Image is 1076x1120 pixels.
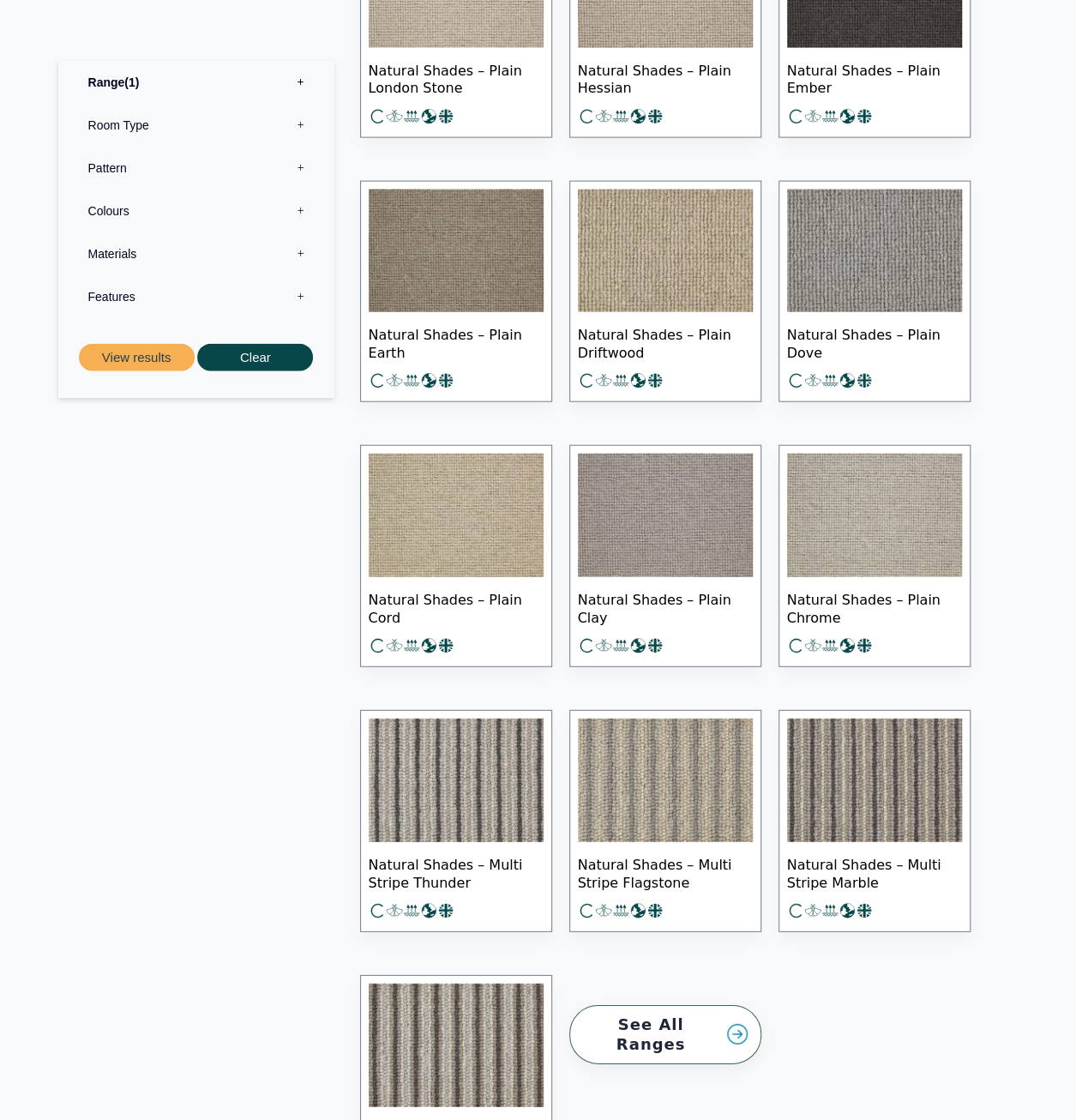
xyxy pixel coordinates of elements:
[369,984,544,1107] img: Multi Lava Stripe wool loop
[787,454,962,577] img: modern light grey
[578,48,753,108] span: Natural Shades – Plain Hessian
[369,577,544,637] span: Natural Shades – Plain Cord
[71,274,322,317] label: Features
[578,719,753,842] img: Soft Neutrals
[787,842,962,902] span: Natural Shades – Multi Stripe Marble
[578,312,753,372] span: Natural Shades – Plain Driftwood
[778,445,971,667] a: Natural Shades – Plain Chrome
[578,190,753,313] img: plain driftwood soft beige
[71,146,322,189] label: Pattern
[578,577,753,637] span: Natural Shades – Plain Clay
[778,710,971,932] a: Natural Shades – Multi Stripe Marble
[369,312,544,372] span: Natural Shades – Plain Earth
[369,719,544,842] img: Natural Shades - Multi Stripe Thunder
[369,48,544,108] span: Natural Shades – Plain London Stone
[369,454,544,577] img: natural beige
[71,232,322,274] label: Materials
[787,48,962,108] span: Natural Shades – Plain Ember
[569,710,761,932] a: Natural Shades – Multi Stripe Flagstone
[787,577,962,637] span: Natural Shades – Plain Chrome
[569,181,761,403] a: Natural Shades – Plain Driftwood
[197,343,313,371] button: Clear
[360,181,552,403] a: Natural Shades – Plain Earth
[569,445,761,667] a: Natural Shades – Plain Clay
[71,189,322,232] label: Colours
[369,842,544,902] span: Natural Shades – Multi Stripe Thunder
[124,75,139,88] span: 1
[360,710,552,932] a: Natural Shades – Multi Stripe Thunder
[71,103,322,146] label: Room Type
[578,842,753,902] span: Natural Shades – Multi Stripe Flagstone
[569,1005,761,1064] a: See All Ranges
[369,190,544,313] img: Rustic mid Brown
[71,60,322,103] label: Range
[578,454,753,577] img: organic grey wool loop
[360,445,552,667] a: Natural Shades – Plain Cord
[79,343,195,371] button: View results
[778,181,971,403] a: Natural Shades – Plain Dove
[787,719,962,842] img: stripe marble warm grey
[787,312,962,372] span: Natural Shades – Plain Dove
